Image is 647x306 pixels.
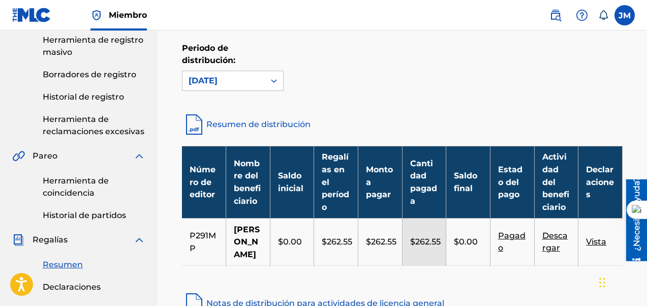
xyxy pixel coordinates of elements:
img: expandir [133,234,145,246]
a: Herramienta de coincidencia [43,175,145,199]
font: Periodo de distribución: [182,43,235,65]
font: Nombre del beneficiario [234,159,261,206]
font: Descargar [542,231,568,253]
font: Herramienta de coincidencia [43,176,109,198]
font: [DATE] [189,76,218,85]
font: Resumen [43,260,83,269]
font: [PERSON_NAME] [234,225,260,259]
font: Miembro [109,10,147,20]
font: $262.55 [322,237,352,247]
a: Declaraciones [43,281,145,293]
a: Resumen [43,259,145,271]
font: Herramienta de reclamaciones excesivas [43,114,144,136]
img: Titular de los derechos superior [90,9,103,21]
font: Monto a pagar [366,165,393,199]
a: Descargar [542,232,568,252]
img: Pareo [12,150,25,162]
a: Herramienta de reclamaciones excesivas [43,113,145,138]
a: Resumen de distribución [182,112,623,137]
font: Estado del pago [498,165,522,199]
img: buscar [549,9,562,21]
font: $0.00 [278,237,302,247]
font: Historial de registro [43,92,124,102]
div: Arrastar [599,267,605,298]
div: Ayuda [572,5,592,25]
font: Vista [586,237,606,247]
font: Pareo [33,151,57,161]
a: Historial de registro [43,91,145,103]
img: ayuda [576,9,588,21]
font: Número de editor [190,165,215,199]
iframe: Centro de recursos [619,179,647,261]
font: Saldo final [454,171,477,193]
font: $262.55 [410,237,441,247]
font: Herramienta de registro masivo [43,35,143,57]
font: Pagado [498,231,526,253]
font: Cantidad pagada [410,159,437,206]
font: Regalías en el período [322,152,349,212]
font: Saldo inicial [278,171,303,193]
img: expandir [133,150,145,162]
a: Herramienta de registro masivo [43,34,145,58]
img: Regalías [12,234,24,246]
a: Historial de partidos [43,209,145,222]
font: Borradores de registro [43,70,136,79]
font: $0.00 [454,237,478,247]
font: Actividad del beneficiario [542,152,569,212]
img: resumen-de-distribución-pdf [182,112,206,137]
font: $262.55 [366,237,396,247]
a: Borradores de registro [43,69,145,81]
font: Historial de partidos [43,210,126,220]
div: Notificaciones [598,10,608,20]
font: Declaraciones [43,282,101,292]
iframe: Widget de chat [596,257,647,306]
font: Regalías [33,235,68,244]
img: Logotipo del MLC [12,8,51,22]
div: Menú de usuario [614,5,635,25]
a: Búsqueda pública [545,5,566,25]
font: P291MP [190,231,216,253]
font: Declaraciones [586,165,614,199]
font: Resumen de distribución [206,119,311,129]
